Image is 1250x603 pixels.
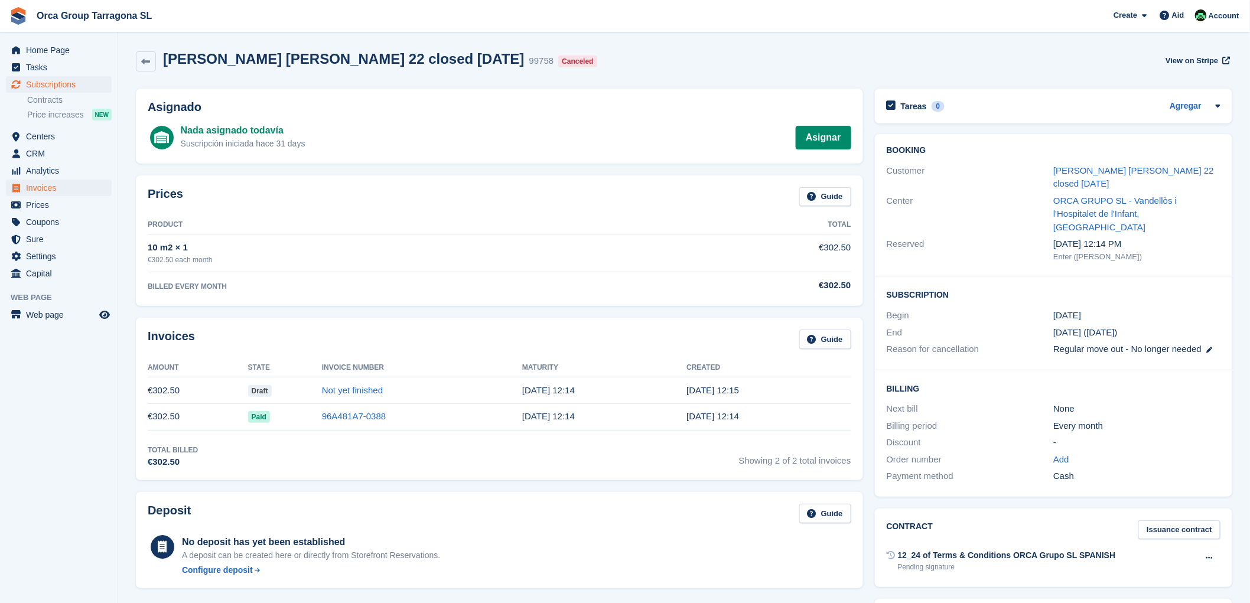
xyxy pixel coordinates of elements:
[182,550,440,560] font: A deposit can be created here or directly from Storefront Reservations.
[821,192,843,201] font: Guide
[1114,11,1137,19] font: Create
[148,187,183,200] font: Prices
[887,403,918,413] font: Next bill
[686,385,739,395] time: 2025-09-04 10:15:05 UTC
[322,385,383,395] font: Not yet finished
[887,421,937,431] font: Billing period
[6,214,112,230] a: menu
[887,310,909,320] font: Begin
[522,385,575,395] font: [DATE] 12:14
[686,411,739,421] font: [DATE] 12:14
[1166,56,1218,65] font: View on Stripe
[148,330,195,343] font: Invoices
[6,231,112,247] a: menu
[252,387,268,395] font: Draft
[1053,165,1214,189] a: [PERSON_NAME] [PERSON_NAME] 22 closed [DATE]
[6,265,112,282] a: menu
[26,252,56,261] font: Settings
[887,521,933,531] font: Contract
[887,454,942,464] font: Order number
[1053,195,1177,232] a: ORCA GRUPO SL - Vandellòs i l'Hospitalet de l'Infant, [GEOGRAPHIC_DATA]
[887,145,926,155] font: Booking
[799,187,851,207] a: Guide
[322,363,384,371] font: Invoice number
[181,138,305,150] div: Suscripción iniciada hace 31 days
[6,307,112,323] a: menu
[1209,11,1239,20] font: Account
[887,327,903,337] font: End
[27,94,112,106] a: Contracts
[252,413,266,421] font: Paid
[6,248,112,265] a: menu
[182,537,346,547] font: No deposit has yet been established
[686,385,739,395] font: [DATE] 12:15
[887,344,979,354] font: Reason for cancellation
[6,59,112,76] a: menu
[1172,11,1184,19] font: Aid
[6,197,112,213] a: menu
[148,256,212,264] font: €302.50 each month
[182,565,253,575] font: Configure deposit
[26,183,56,193] font: Invoices
[819,242,851,252] font: €302.50
[182,564,440,576] a: Configure deposit
[148,446,198,454] font: Total billed
[27,108,112,121] a: Price increases NEW
[6,76,112,93] a: menu
[148,363,179,371] font: Amount
[887,290,949,299] font: Subscription
[26,132,55,141] font: Centers
[1147,525,1212,534] font: Issuance contract
[1053,327,1118,337] font: [DATE] ([DATE])
[148,504,191,517] font: Deposit
[26,63,47,72] font: Tasks
[887,384,920,393] font: Billing
[821,509,843,518] font: Guide
[887,437,921,447] font: Discount
[148,411,180,421] font: €302.50
[1053,252,1142,261] font: Enter ([PERSON_NAME])
[828,220,851,229] font: Total
[1053,239,1122,249] font: [DATE] 12:14 PM
[819,280,851,290] font: €302.50
[799,504,851,523] a: Guide
[898,550,1116,560] font: 12_24 of Terms & Conditions ORCA Grupo SL SPANISH
[6,128,112,145] a: menu
[32,6,157,25] a: Orca Group Tarragona SL
[522,363,558,371] font: Maturity
[95,112,109,118] font: NEW
[248,363,271,371] font: State
[1053,310,1081,320] font: [DATE]
[148,282,227,291] font: BILLED EVERY MONTH
[97,308,112,322] a: Store Preview
[181,123,305,138] div: Nada asignado todavía
[1053,403,1075,413] font: None
[901,101,927,112] h2: Tareas
[26,149,45,158] font: CRM
[26,269,52,278] font: Capital
[6,145,112,162] a: menu
[11,293,52,302] font: Web page
[887,195,913,206] font: Center
[1195,9,1207,21] img: Tania
[6,162,112,179] a: menu
[562,57,593,66] font: Canceled
[898,563,955,571] font: Pending signature
[6,42,112,58] a: menu
[887,471,953,481] font: Payment method
[9,7,27,25] img: stora-icon-8386f47178a22dfd0bd8f6a31ec36ba5ce8667c1dd55bd0f319d3a0aa187defe.svg
[322,411,386,421] a: 96A481A7-0388
[739,455,851,465] font: Showing 2 of 2 total invoices
[686,411,739,421] time: 2025-08-04 10:14:51 UTC
[148,385,180,395] font: €302.50
[1053,344,1202,354] font: Regular move out - No longer needed
[686,363,720,371] font: Created
[1170,100,1202,113] a: Agregar
[887,165,925,175] font: Customer
[529,56,554,66] font: 99758
[796,126,851,149] a: Asignar
[37,11,152,21] font: Orca Group Tarragona SL
[522,411,575,421] time: 2025-08-05 10:14:51 UTC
